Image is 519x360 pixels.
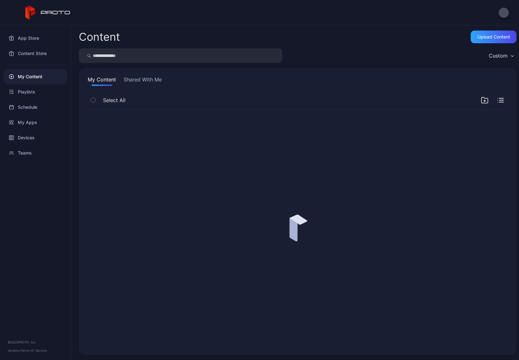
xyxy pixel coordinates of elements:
a: Teams [4,145,67,161]
a: Playlists [4,84,67,100]
button: Upload Content [471,31,516,43]
div: © 2025 PROTO, Inc. [8,340,63,345]
button: My Content [86,76,117,86]
a: My Content [4,69,67,84]
button: Shared With Me [122,76,163,86]
span: Version • [8,349,21,352]
div: Custom [489,52,508,59]
a: Terms Of Service [21,349,47,352]
div: Upload Content [477,34,510,39]
a: Content Store [4,46,67,61]
a: App Store [4,31,67,46]
span: Select All [103,96,126,104]
a: Schedule [4,100,67,115]
a: Devices [4,130,67,145]
div: Content [79,31,120,42]
a: My Apps [4,115,67,130]
button: Custom [486,48,516,63]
